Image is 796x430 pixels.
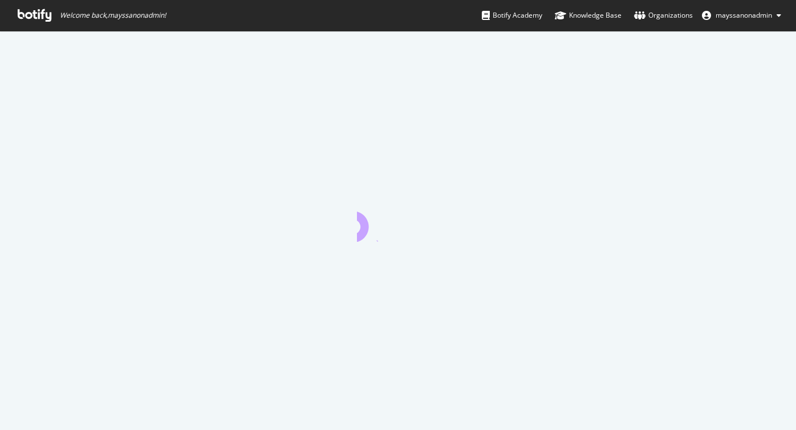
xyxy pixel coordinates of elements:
span: mayssanonadmin [716,10,772,20]
button: mayssanonadmin [693,6,790,25]
div: Botify Academy [482,10,542,21]
div: Knowledge Base [555,10,622,21]
span: Welcome back, mayssanonadmin ! [60,11,166,20]
div: Organizations [634,10,693,21]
